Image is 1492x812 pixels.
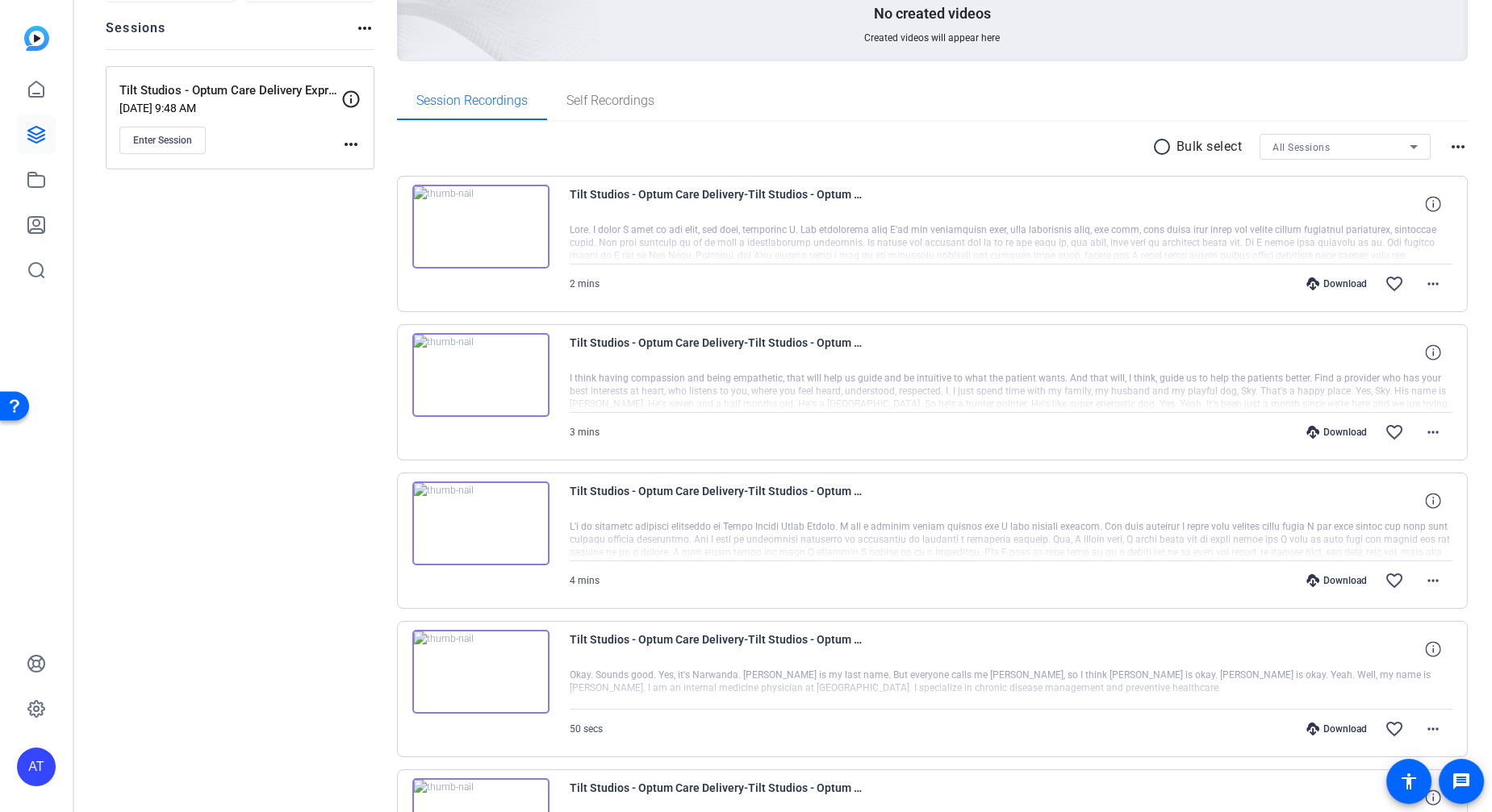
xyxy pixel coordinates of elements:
[1176,137,1243,156] p: Bulk select
[1298,722,1375,735] div: Download
[1385,423,1404,442] mat-icon: favorite_border
[1385,571,1404,590] mat-icon: favorite_border
[1385,274,1404,294] mat-icon: favorite_border
[1298,426,1375,439] div: Download
[1423,571,1443,590] mat-icon: more_horiz
[1152,137,1176,156] mat-icon: radio_button_unchecked
[1452,772,1471,791] mat-icon: message
[355,19,374,38] mat-icon: more_horiz
[570,630,868,668] span: Tilt Studios - Optum Care Delivery-Tilt Studios - Optum Care Delivery Express - Recording Session...
[1423,274,1443,294] mat-icon: more_horiz
[412,333,550,417] img: thumb-nail
[412,630,550,714] img: thumb-nail
[1423,423,1443,442] mat-icon: more_horiz
[133,134,192,147] span: Enter Session
[570,481,868,520] span: Tilt Studios - Optum Care Delivery-Tilt Studios - Optum Care Delivery Express - Recording Session...
[1298,277,1375,290] div: Download
[570,427,600,438] span: 3 mins
[341,135,361,154] mat-icon: more_horiz
[864,31,1000,44] span: Created videos will appear here
[570,575,600,586] span: 4 mins
[412,481,550,565] img: thumb-nail
[119,127,206,154] button: Enter Session
[566,94,654,107] span: Self Recordings
[570,278,600,289] span: 2 mins
[1273,142,1330,153] span: All Sessions
[1298,574,1375,587] div: Download
[1399,772,1419,791] mat-icon: accessibility
[416,94,528,107] span: Session Recordings
[412,185,550,269] img: thumb-nail
[570,333,868,372] span: Tilt Studios - Optum Care Delivery-Tilt Studios - Optum Care Delivery Express - Recording Session...
[119,81,341,100] p: Tilt Studios - Optum Care Delivery Express - Recording Session
[1423,719,1443,739] mat-icon: more_horiz
[570,723,603,735] span: 50 secs
[1448,137,1468,156] mat-icon: more_horiz
[874,4,991,23] p: No created videos
[17,747,56,786] div: AT
[570,185,868,223] span: Tilt Studios - Optum Care Delivery-Tilt Studios - Optum Care Delivery Express - Recording Session...
[119,102,341,115] p: [DATE] 9:48 AM
[24,26,49,51] img: blue-gradient.svg
[1385,719,1404,739] mat-icon: favorite_border
[106,19,166,49] h2: Sessions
